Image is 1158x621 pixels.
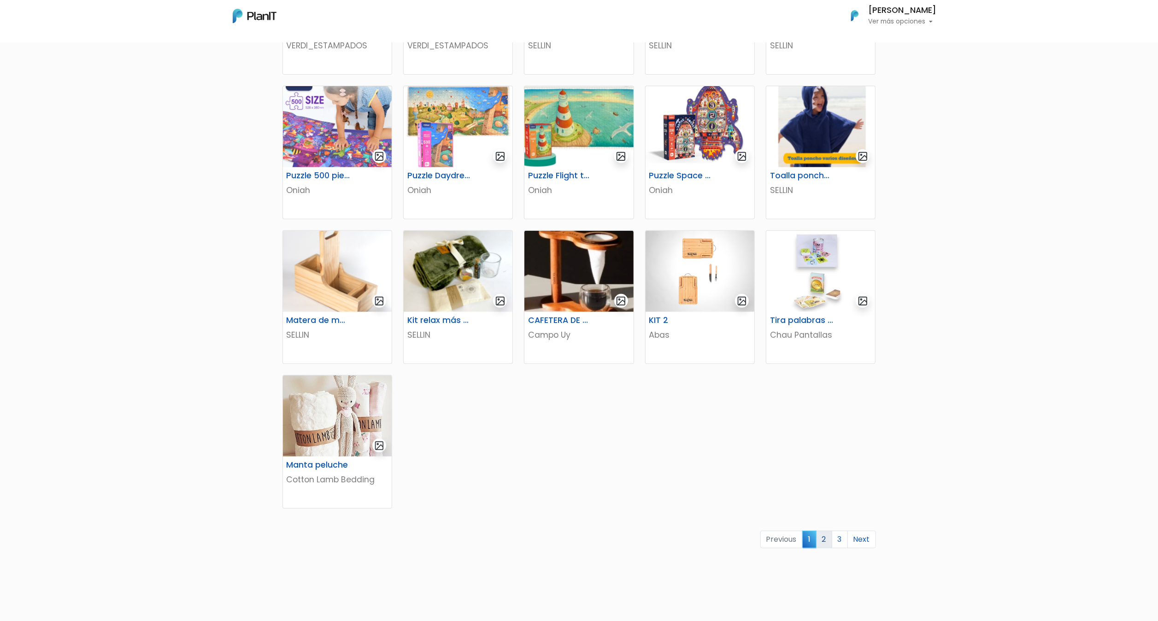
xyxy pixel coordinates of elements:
[233,9,276,23] img: PlanIt Logo
[523,316,598,325] h6: CAFETERA DE GOTEO
[737,151,747,162] img: gallery-light
[524,230,634,364] a: gallery-light CAFETERA DE GOTEO Campo Uy
[764,171,840,181] h6: Toalla poncho varios diseños
[646,231,754,312] img: thumb_WhatsApp_Image_2023-06-30_at_16.24.56-PhotoRoom.png
[858,296,868,306] img: gallery-light
[283,375,392,457] img: thumb_manta.jpg
[374,440,385,451] img: gallery-light
[523,171,598,181] h6: Puzzle Flight to the horizon
[403,86,513,219] a: gallery-light Puzzle Daydreamer Oniah
[839,4,937,28] button: PlanIt Logo [PERSON_NAME] Ver más opciones
[649,184,751,196] p: Oniah
[766,230,876,364] a: gallery-light Tira palabras + Cartas españolas Chau Pantallas
[374,296,385,306] img: gallery-light
[770,329,871,341] p: Chau Pantallas
[766,231,875,312] img: thumb_image__copia___copia___copia_-Photoroom__6_.jpg
[402,316,477,325] h6: Kit relax más té
[282,86,392,219] a: gallery-light Puzzle 500 piezas Oniah
[869,6,937,15] h6: [PERSON_NAME]
[524,231,633,312] img: thumb_46808385-B327-4404-90A4-523DC24B1526_4_5005_c.jpeg
[847,531,876,548] a: Next
[404,86,512,167] img: thumb_image__55_.png
[404,231,512,312] img: thumb_68921f9ede5ef_captura-de-pantalla-2025-08-05-121323.png
[528,40,629,52] p: SELLIN
[764,316,840,325] h6: Tira palabras + Cartas españolas
[407,40,509,52] p: VERDI_ESTAMPADOS
[845,6,865,26] img: PlanIt Logo
[649,329,751,341] p: Abas
[645,230,755,364] a: gallery-light KIT 2 Abas
[495,151,506,162] img: gallery-light
[403,230,513,364] a: gallery-light Kit relax más té SELLIN
[524,86,633,167] img: thumb_image__59_.png
[287,474,388,486] p: Cotton Lamb Bedding
[802,531,817,548] span: 1
[770,184,871,196] p: SELLIN
[283,86,392,167] img: thumb_image__53_.png
[528,184,629,196] p: Oniah
[770,40,871,52] p: SELLIN
[766,86,875,167] img: thumb_Captura_de_pantalla_2025-08-04_104830.png
[858,151,868,162] img: gallery-light
[281,316,356,325] h6: Matera de madera con Porta Celular
[47,9,133,27] div: ¿Necesitás ayuda?
[528,329,629,341] p: Campo Uy
[646,86,754,167] img: thumb_image__64_.png
[832,531,848,548] a: 3
[645,86,755,219] a: gallery-light Puzzle Space Rocket Oniah
[869,18,937,25] p: Ver más opciones
[816,531,832,548] a: 2
[649,40,751,52] p: SELLIN
[281,171,356,181] h6: Puzzle 500 piezas
[766,86,876,219] a: gallery-light Toalla poncho varios diseños SELLIN
[281,460,356,470] h6: Manta peluche
[287,329,388,341] p: SELLIN
[287,184,388,196] p: Oniah
[644,316,719,325] h6: KIT 2
[282,230,392,364] a: gallery-light Matera de madera con Porta Celular SELLIN
[616,296,626,306] img: gallery-light
[524,86,634,219] a: gallery-light Puzzle Flight to the horizon Oniah
[495,296,506,306] img: gallery-light
[407,329,509,341] p: SELLIN
[644,171,719,181] h6: Puzzle Space Rocket
[616,151,626,162] img: gallery-light
[407,184,509,196] p: Oniah
[374,151,385,162] img: gallery-light
[402,171,477,181] h6: Puzzle Daydreamer
[287,40,388,52] p: VERDI_ESTAMPADOS
[737,296,747,306] img: gallery-light
[282,375,392,509] a: gallery-light Manta peluche Cotton Lamb Bedding
[283,231,392,312] img: thumb_688cd36894cd4_captura-de-pantalla-2025-08-01-114651.png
